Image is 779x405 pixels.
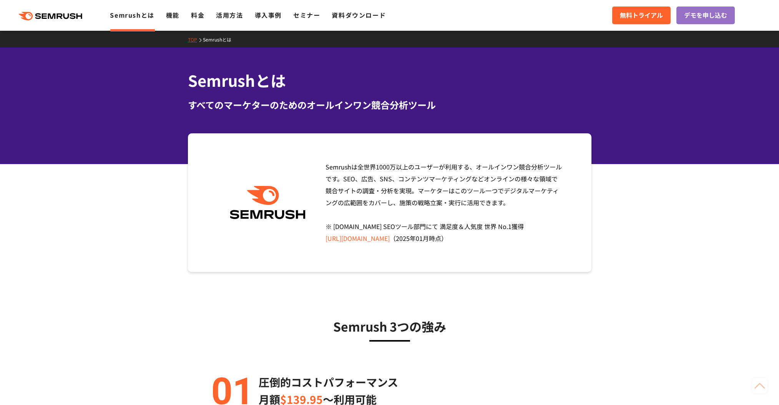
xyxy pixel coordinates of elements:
a: 活用方法 [216,10,243,20]
a: Semrushとは [203,36,237,43]
a: 機能 [166,10,179,20]
img: Semrush [226,186,309,219]
a: 料金 [191,10,204,20]
a: 資料ダウンロード [332,10,386,20]
div: すべてのマーケターのためのオールインワン競合分析ツール [188,98,591,112]
a: [URL][DOMAIN_NAME] [326,234,390,243]
a: TOP [188,36,203,43]
span: 無料トライアル [620,10,663,20]
h1: Semrushとは [188,69,591,92]
p: 圧倒的コストパフォーマンス [259,373,398,391]
a: セミナー [293,10,320,20]
h3: Semrush 3つの強み [207,317,572,336]
span: デモを申し込む [684,10,727,20]
a: Semrushとは [110,10,154,20]
a: 導入事例 [255,10,282,20]
span: Semrushは全世界1000万以上のユーザーが利用する、オールインワン競合分析ツールです。SEO、広告、SNS、コンテンツマーケティングなどオンラインの様々な領域で競合サイトの調査・分析を実現... [326,162,562,243]
a: 無料トライアル [612,7,671,24]
a: デモを申し込む [676,7,735,24]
